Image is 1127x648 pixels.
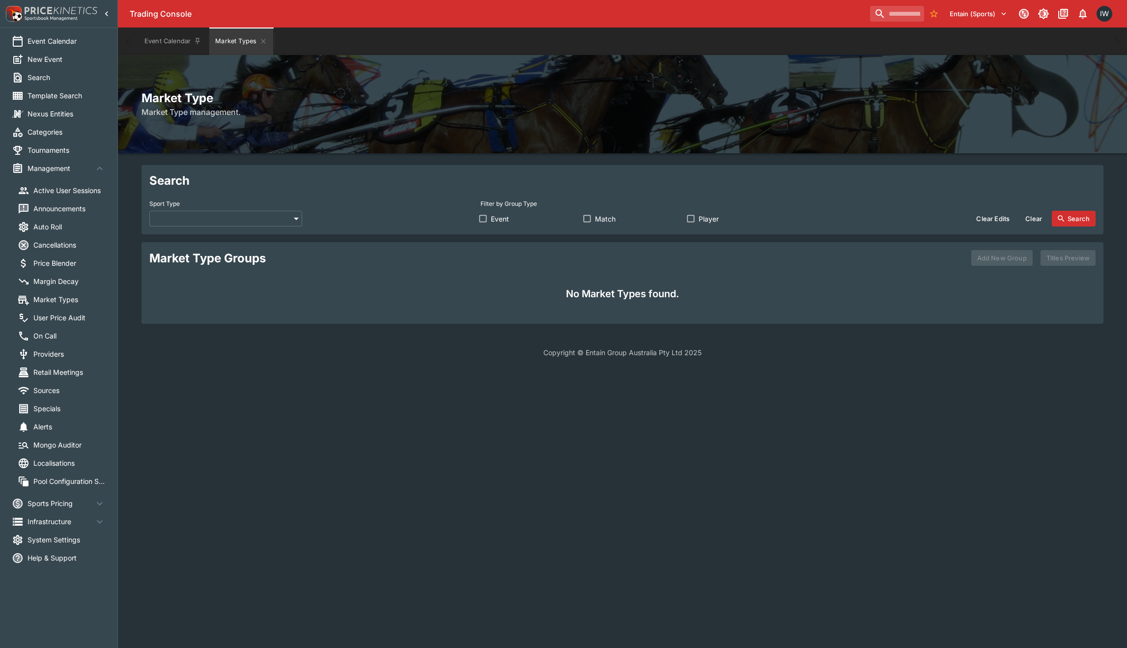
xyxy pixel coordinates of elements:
[118,347,1127,358] p: Copyright © Entain Group Australia Pty Ltd 2025
[33,476,106,486] span: Pool Configuration Sets
[970,211,1015,226] button: Clear Edits
[28,516,94,527] span: Infrastructure
[33,203,106,214] span: Announcements
[149,173,1096,188] h2: Search
[33,440,106,450] span: Mongo Auditor
[33,367,106,377] span: Retail Meetings
[28,127,106,137] span: Categories
[28,90,106,101] span: Template Search
[33,185,106,196] span: Active User Sessions
[1019,211,1048,226] button: Clear
[157,287,1088,300] h4: No Market Types found.
[33,331,106,341] span: On Call
[491,214,509,224] span: Event
[28,54,106,64] span: New Event
[139,28,207,55] button: Event Calendar
[33,312,106,323] span: User Price Audit
[33,294,106,305] span: Market Types
[1035,5,1052,23] button: Toggle light/dark mode
[33,349,106,359] span: Providers
[130,9,866,19] div: Trading Console
[141,106,1103,118] h6: Market Type management.
[33,403,106,414] span: Specials
[33,258,106,268] span: Price Blender
[3,4,23,24] img: PriceKinetics Logo
[1094,3,1115,25] button: Ian Wright
[28,145,106,155] span: Tournaments
[1052,211,1096,226] button: Search
[28,498,94,508] span: Sports Pricing
[28,36,106,46] span: Event Calendar
[33,222,106,232] span: Auto Roll
[25,7,97,14] img: PriceKinetics
[149,251,266,266] h2: Market Type Groups
[595,214,616,224] span: Match
[28,535,106,545] span: System Settings
[1054,5,1072,23] button: Documentation
[926,6,942,22] button: No Bookmarks
[28,72,106,83] span: Search
[699,214,719,224] span: Player
[25,16,78,21] img: Sportsbook Management
[33,276,106,286] span: Margin Decay
[209,28,273,55] button: Market Types
[33,422,106,432] span: Alerts
[480,199,537,208] p: Filter by Group Type
[28,163,94,173] span: Management
[33,240,106,250] span: Cancellations
[944,6,1013,22] button: Select Tenant
[1097,6,1112,22] div: Ian Wright
[28,109,106,119] span: Nexus Entities
[141,90,1103,106] h2: Market Type
[1015,5,1033,23] button: Connected to PK
[870,6,924,22] input: search
[149,199,180,208] p: Sport Type
[33,385,106,395] span: Sources
[28,553,106,563] span: Help & Support
[33,458,106,468] span: Localisations
[1074,5,1092,23] button: Notifications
